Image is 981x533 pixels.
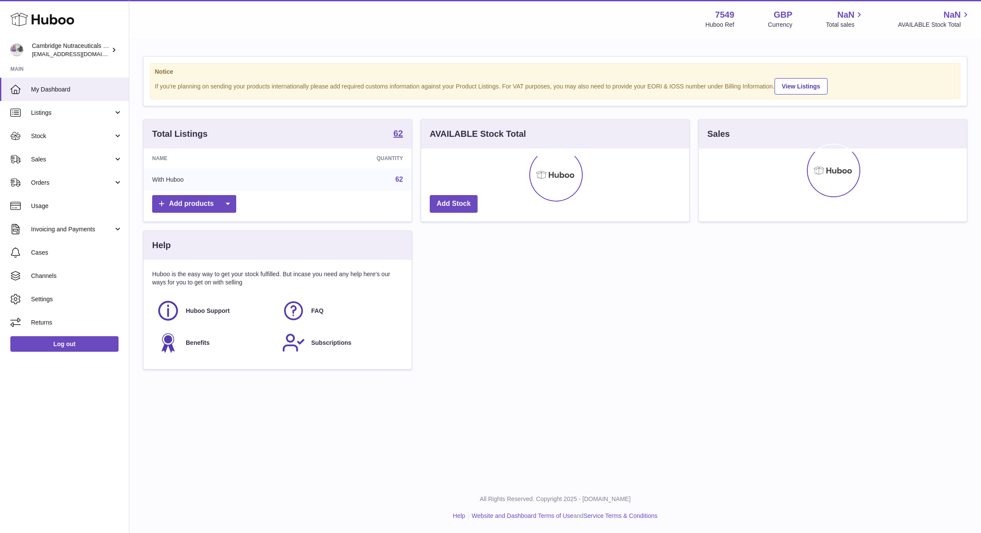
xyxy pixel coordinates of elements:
[775,78,828,95] a: View Listings
[285,148,412,168] th: Quantity
[10,336,119,352] a: Log out
[31,109,113,117] span: Listings
[453,512,466,519] a: Help
[152,195,236,213] a: Add products
[826,9,864,29] a: NaN Total sales
[311,339,351,347] span: Subscriptions
[32,42,109,58] div: Cambridge Nutraceuticals Ltd
[898,21,971,29] span: AVAILABLE Stock Total
[152,128,208,140] h3: Total Listings
[152,240,171,251] h3: Help
[31,225,113,233] span: Invoicing and Payments
[156,299,273,322] a: Huboo Support
[155,77,956,95] div: If you're planning on sending your products internationally please add required customs informati...
[31,179,113,187] span: Orders
[469,512,657,520] li: and
[31,132,113,140] span: Stock
[584,512,658,519] a: Service Terms & Conditions
[31,295,122,303] span: Settings
[144,168,285,191] td: With Huboo
[395,176,403,183] a: 62
[430,195,478,213] a: Add Stock
[394,129,403,139] a: 62
[944,9,961,21] span: NaN
[152,270,403,287] p: Huboo is the easy way to get your stock fulfilled. But incase you need any help here's our ways f...
[186,339,209,347] span: Benefits
[31,319,122,327] span: Returns
[282,299,399,322] a: FAQ
[430,128,526,140] h3: AVAILABLE Stock Total
[898,9,971,29] a: NaN AVAILABLE Stock Total
[837,9,854,21] span: NaN
[472,512,573,519] a: Website and Dashboard Terms of Use
[156,331,273,354] a: Benefits
[715,9,734,21] strong: 7549
[31,249,122,257] span: Cases
[186,307,230,315] span: Huboo Support
[31,202,122,210] span: Usage
[826,21,864,29] span: Total sales
[31,272,122,280] span: Channels
[394,129,403,138] strong: 62
[768,21,793,29] div: Currency
[282,331,399,354] a: Subscriptions
[311,307,324,315] span: FAQ
[136,495,974,503] p: All Rights Reserved. Copyright 2025 - [DOMAIN_NAME]
[155,68,956,76] strong: Notice
[707,128,730,140] h3: Sales
[706,21,734,29] div: Huboo Ref
[32,50,127,57] span: [EMAIL_ADDRESS][DOMAIN_NAME]
[144,148,285,168] th: Name
[10,44,23,57] img: qvc@camnutra.com
[31,155,113,164] span: Sales
[31,85,122,94] span: My Dashboard
[774,9,792,21] strong: GBP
